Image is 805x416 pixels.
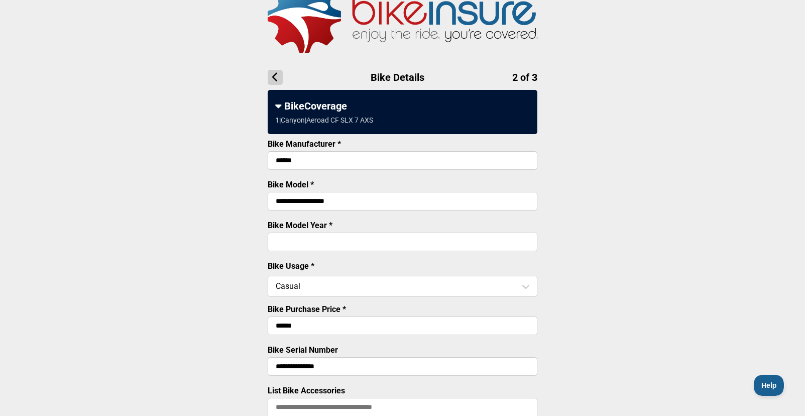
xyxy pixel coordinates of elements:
[275,100,530,112] div: BikeCoverage
[275,116,373,124] div: 1 | Canyon | Aeroad CF SLX 7 AXS
[754,375,785,396] iframe: Toggle Customer Support
[268,139,341,149] label: Bike Manufacturer *
[268,304,346,314] label: Bike Purchase Price *
[268,70,537,85] h1: Bike Details
[268,345,338,355] label: Bike Serial Number
[268,180,314,189] label: Bike Model *
[268,221,332,230] label: Bike Model Year *
[268,386,345,395] label: List Bike Accessories
[268,261,314,271] label: Bike Usage *
[512,71,537,83] span: 2 of 3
